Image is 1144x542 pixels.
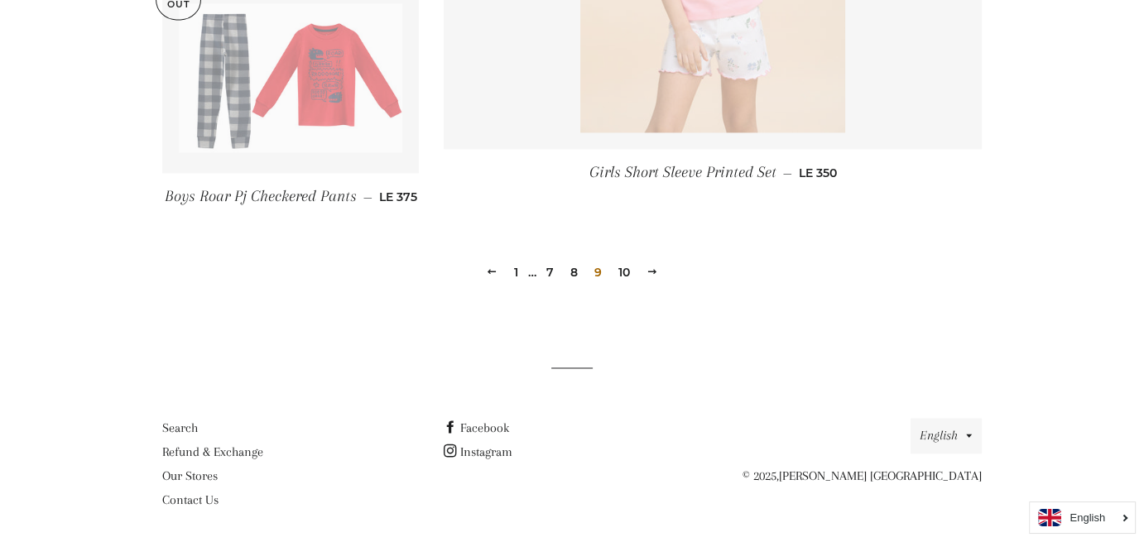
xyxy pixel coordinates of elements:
a: Facebook [444,420,509,435]
a: 7 [540,260,560,285]
span: Girls Short Sleeve Printed Set [589,163,776,181]
a: 10 [612,260,637,285]
a: Boys Roar Pj Checkered Pants — LE 375 [162,173,419,220]
p: © 2025, [725,466,982,487]
span: — [783,165,792,180]
a: English [1038,509,1127,526]
span: 9 [588,260,608,285]
i: English [1069,512,1105,523]
a: Instagram [444,444,512,459]
a: Contact Us [162,492,219,507]
a: Girls Short Sleeve Printed Set — LE 350 [444,149,982,196]
a: Refund & Exchange [162,444,263,459]
a: Our Stores [162,468,218,483]
a: Search [162,420,198,435]
span: … [528,266,536,278]
span: LE 375 [378,189,416,204]
span: LE 350 [799,165,837,180]
span: — [363,189,372,204]
span: Boys Roar Pj Checkered Pants [164,187,356,205]
button: English [911,418,982,453]
a: [PERSON_NAME] [GEOGRAPHIC_DATA] [779,468,982,483]
a: 8 [564,260,584,285]
a: 1 [507,260,525,285]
